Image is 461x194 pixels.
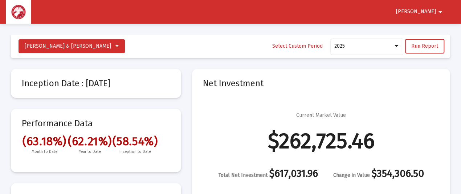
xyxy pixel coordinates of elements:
[333,170,424,179] div: $354,306.50
[22,80,170,87] mat-card-title: Inception Date : [DATE]
[11,5,26,19] img: Dashboard
[25,43,111,49] span: [PERSON_NAME] & [PERSON_NAME]
[203,80,439,87] mat-card-title: Net Investment
[396,9,436,15] span: [PERSON_NAME]
[67,134,113,148] span: (62.21%)
[333,172,370,178] span: Change in Value
[387,4,453,19] button: [PERSON_NAME]
[268,137,375,144] div: $262,725.46
[113,148,158,155] span: Inception to Date
[272,43,323,49] span: Select Custom Period
[296,112,346,119] div: Current Market Value
[22,134,67,148] span: (63.18%)
[113,134,158,148] span: (58.54%)
[411,43,438,49] span: Run Report
[436,5,445,19] mat-icon: arrow_drop_down
[67,148,113,155] span: Year to Date
[22,148,67,155] span: Month to Date
[334,43,345,49] span: 2025
[19,39,125,53] button: [PERSON_NAME] & [PERSON_NAME]
[218,172,267,178] span: Total Net Investment
[405,39,444,54] button: Run Report
[218,170,318,179] div: $617,031.96
[22,120,170,155] mat-card-title: Performance Data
